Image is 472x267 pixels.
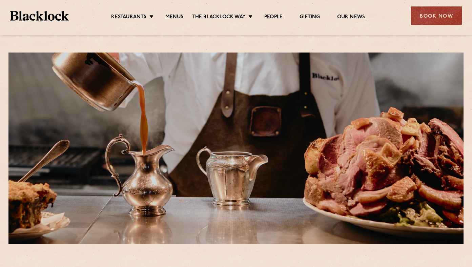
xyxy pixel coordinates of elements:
[10,11,69,21] img: BL_Textured_Logo-footer-cropped.svg
[111,14,146,21] a: Restaurants
[264,14,283,21] a: People
[165,14,184,21] a: Menus
[411,6,462,25] div: Book Now
[337,14,365,21] a: Our News
[300,14,320,21] a: Gifting
[192,14,246,21] a: The Blacklock Way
